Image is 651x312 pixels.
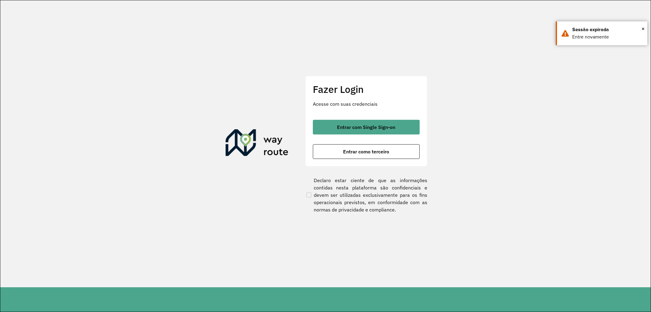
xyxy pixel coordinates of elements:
[313,120,420,134] button: button
[305,177,427,213] label: Declaro estar ciente de que as informações contidas nesta plataforma são confidenciais e devem se...
[572,33,643,41] div: Entre novamente
[642,24,645,33] button: Close
[313,83,420,95] h2: Fazer Login
[226,129,288,159] img: Roteirizador AmbevTech
[642,24,645,33] span: ×
[572,26,643,33] div: Sessão expirada
[313,100,420,108] p: Acesse com suas credenciais
[313,144,420,159] button: button
[337,125,395,130] span: Entrar com Single Sign-on
[343,149,389,154] span: Entrar como terceiro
